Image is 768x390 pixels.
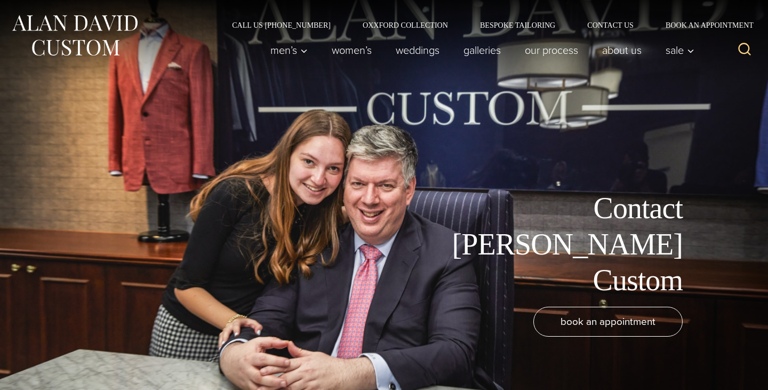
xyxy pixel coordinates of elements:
span: Men’s [270,45,308,55]
img: Alan David Custom [11,12,139,59]
nav: Secondary Navigation [216,21,757,29]
a: Women’s [320,39,384,61]
a: About Us [590,39,654,61]
a: book an appointment [533,307,683,337]
a: Call Us [PHONE_NUMBER] [216,21,347,29]
a: Book an Appointment [650,21,757,29]
button: View Search Form [732,37,757,63]
nav: Primary Navigation [259,39,700,61]
a: Contact Us [571,21,650,29]
span: Sale [666,45,694,55]
h1: Contact [PERSON_NAME] Custom [443,190,683,298]
a: Our Process [513,39,590,61]
a: Galleries [452,39,513,61]
a: Bespoke Tailoring [464,21,571,29]
a: weddings [384,39,452,61]
span: book an appointment [561,314,655,329]
a: Oxxford Collection [347,21,464,29]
